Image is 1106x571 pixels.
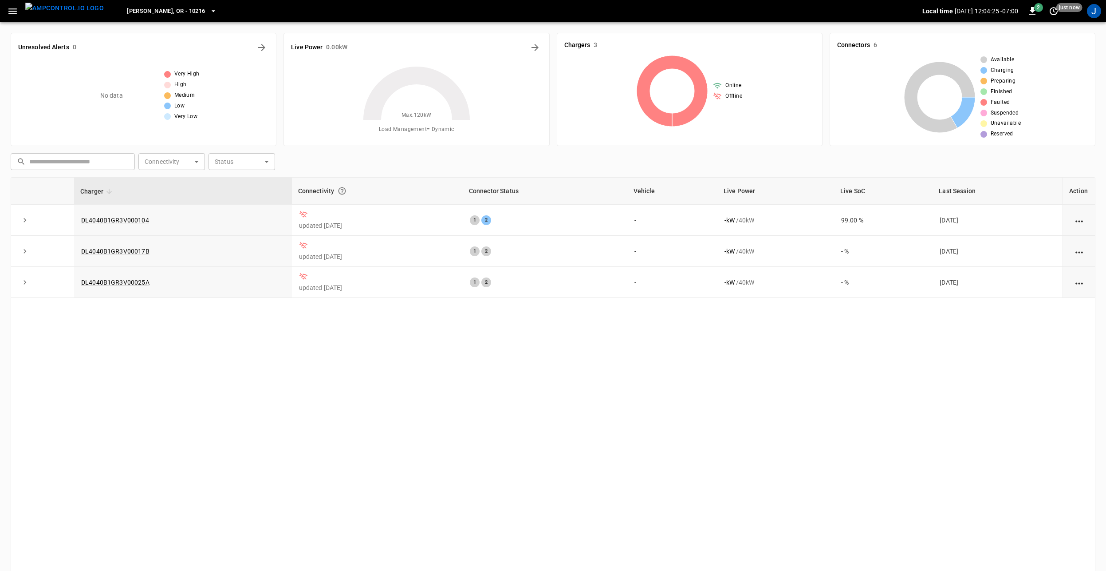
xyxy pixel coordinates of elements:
th: Connector Status [463,178,627,205]
a: DL4040B1GR3V000104 [81,217,149,224]
div: 2 [481,215,491,225]
span: Low [174,102,185,111]
div: 1 [470,215,480,225]
p: - kW [724,216,735,225]
span: High [174,80,187,89]
th: Last Session [933,178,1063,205]
span: Faulted [991,98,1010,107]
span: Very High [174,70,200,79]
button: expand row [18,276,31,289]
span: Medium [174,91,195,100]
td: - % [834,236,933,267]
td: - [627,205,718,236]
h6: Chargers [564,40,590,50]
span: Preparing [991,77,1016,86]
span: Unavailable [991,119,1021,128]
p: No data [100,91,123,100]
div: 2 [481,246,491,256]
span: Charging [991,66,1014,75]
button: Energy Overview [528,40,542,55]
a: DL4040B1GR3V00025A [81,279,150,286]
div: / 40 kW [724,247,827,256]
div: profile-icon [1087,4,1101,18]
h6: 3 [594,40,597,50]
p: updated [DATE] [299,221,456,230]
span: 2 [1034,3,1043,12]
p: [DATE] 12:04:25 -07:00 [955,7,1018,16]
img: ampcontrol.io logo [25,3,104,14]
h6: Connectors [837,40,870,50]
div: action cell options [1074,278,1085,287]
h6: 6 [874,40,877,50]
span: Offline [725,92,742,101]
span: Online [725,81,741,90]
td: [DATE] [933,236,1063,267]
span: just now [1056,3,1082,12]
h6: Live Power [291,43,323,52]
span: [PERSON_NAME], OR - 10216 [127,6,205,16]
div: 2 [481,278,491,287]
span: Very Low [174,112,197,121]
h6: Unresolved Alerts [18,43,69,52]
span: Finished [991,87,1012,96]
p: - kW [724,247,735,256]
button: set refresh interval [1047,4,1061,18]
div: / 40 kW [724,278,827,287]
div: 1 [470,278,480,287]
span: Suspended [991,109,1019,118]
h6: 0.00 kW [326,43,347,52]
a: DL4040B1GR3V00017B [81,248,150,255]
p: updated [DATE] [299,252,456,261]
button: expand row [18,245,31,258]
button: All Alerts [255,40,269,55]
button: expand row [18,214,31,227]
div: action cell options [1074,247,1085,256]
th: Vehicle [627,178,718,205]
button: [PERSON_NAME], OR - 10216 [123,3,220,20]
div: Connectivity [298,183,457,199]
div: action cell options [1074,216,1085,225]
td: [DATE] [933,267,1063,298]
p: Local time [922,7,953,16]
td: [DATE] [933,205,1063,236]
td: - % [834,267,933,298]
p: updated [DATE] [299,283,456,292]
th: Live Power [717,178,834,205]
th: Live SoC [834,178,933,205]
td: - [627,236,718,267]
span: Max. 120 kW [401,111,432,120]
span: Load Management = Dynamic [379,125,454,134]
button: Connection between the charger and our software. [334,183,350,199]
td: 99.00 % [834,205,933,236]
div: / 40 kW [724,216,827,225]
td: - [627,267,718,298]
span: Available [991,56,1015,64]
h6: 0 [73,43,76,52]
div: 1 [470,246,480,256]
span: Reserved [991,130,1013,139]
span: Charger [80,186,115,197]
th: Action [1063,178,1095,205]
p: - kW [724,278,735,287]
